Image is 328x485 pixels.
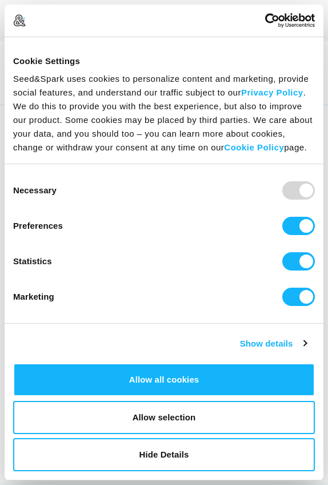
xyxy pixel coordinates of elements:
button: Allow all cookies [13,363,315,396]
img: logo [13,14,26,27]
div: Seed&Spark uses cookies to personalize content and marketing, provide social features, and unders... [13,72,315,154]
button: Allow selection [13,401,315,434]
strong: Necessary [13,185,57,195]
div: Cookie Settings [13,54,315,68]
a: Show details [240,337,306,351]
button: Hide Details [13,438,315,471]
strong: Preferences [13,221,63,230]
a: Cookie Policy [224,142,284,152]
strong: Statistics [13,256,52,266]
strong: Marketing [13,292,54,301]
a: Privacy Policy [241,88,303,97]
a: Usercentrics Cookiebot - opens in a new window [215,13,315,28]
